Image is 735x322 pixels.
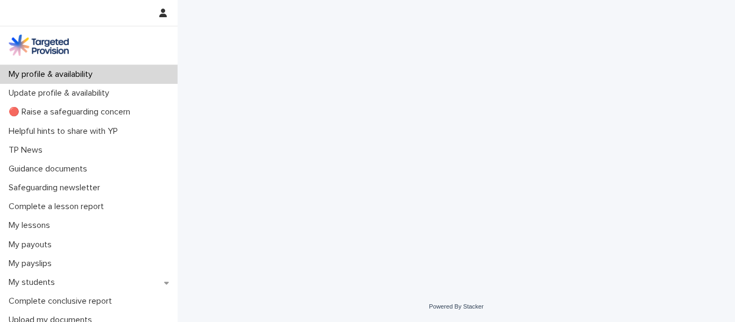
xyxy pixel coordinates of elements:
[4,202,112,212] p: Complete a lesson report
[4,277,63,288] p: My students
[4,69,101,80] p: My profile & availability
[4,220,59,231] p: My lessons
[4,183,109,193] p: Safeguarding newsletter
[4,107,139,117] p: 🔴 Raise a safeguarding concern
[4,296,121,306] p: Complete conclusive report
[9,34,69,56] img: M5nRWzHhSzIhMunXDL62
[4,164,96,174] p: Guidance documents
[4,240,60,250] p: My payouts
[4,126,126,137] p: Helpful hints to share with YP
[429,303,483,310] a: Powered By Stacker
[4,259,60,269] p: My payslips
[4,145,51,155] p: TP News
[4,88,118,98] p: Update profile & availability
